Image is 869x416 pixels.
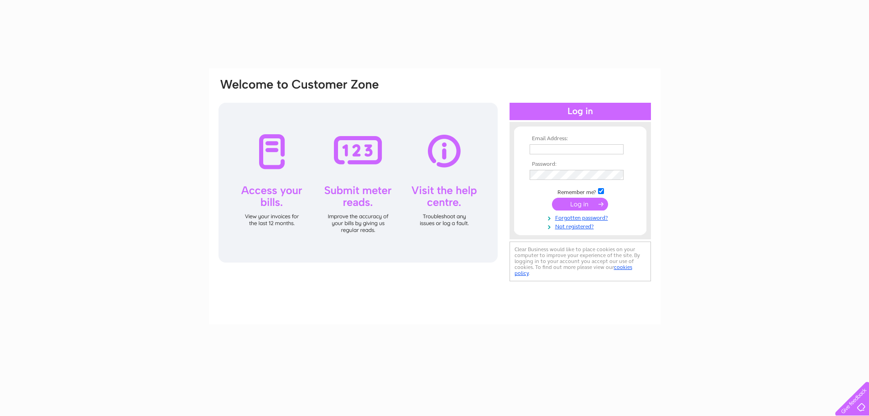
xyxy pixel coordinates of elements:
input: Submit [552,198,608,211]
a: Forgotten password? [530,213,633,221]
td: Remember me? [527,187,633,196]
a: Not registered? [530,221,633,230]
th: Password: [527,161,633,168]
th: Email Address: [527,136,633,142]
a: cookies policy [515,264,632,276]
div: Clear Business would like to place cookies on your computer to improve your experience of the sit... [510,242,651,281]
